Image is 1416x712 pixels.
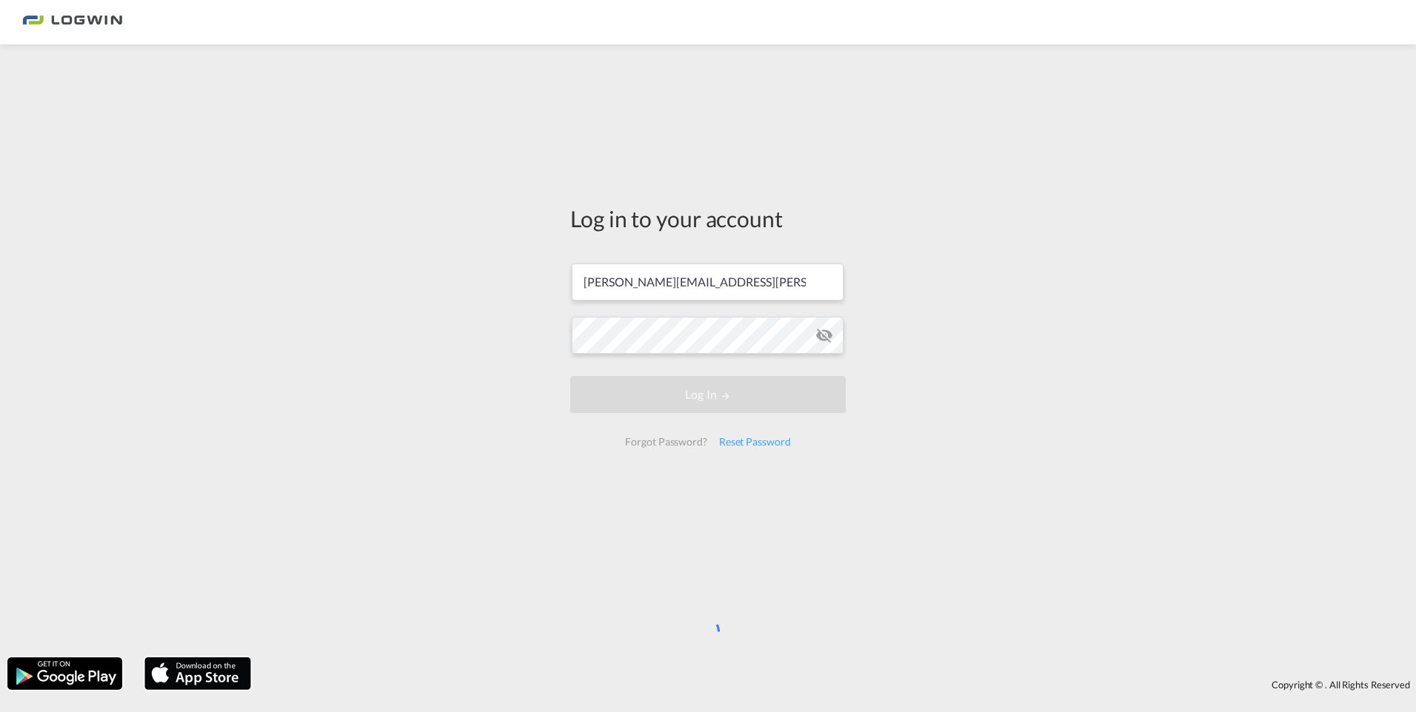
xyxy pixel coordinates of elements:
[570,203,846,234] div: Log in to your account
[570,376,846,413] button: LOGIN
[619,429,712,455] div: Forgot Password?
[713,429,797,455] div: Reset Password
[6,656,124,691] img: google.png
[22,6,122,39] img: 2761ae10d95411efa20a1f5e0282d2d7.png
[143,656,253,691] img: apple.png
[572,263,844,300] input: Enter email/phone number
[258,672,1416,697] div: Copyright © . All Rights Reserved
[815,326,833,344] md-icon: icon-eye-off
